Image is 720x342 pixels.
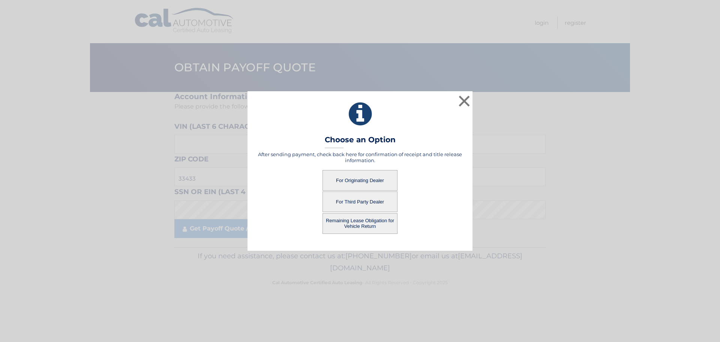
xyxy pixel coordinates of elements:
button: × [457,93,472,108]
button: For Originating Dealer [322,170,397,191]
button: For Third Party Dealer [322,191,397,212]
h5: After sending payment, check back here for confirmation of receipt and title release information. [257,151,463,163]
h3: Choose an Option [325,135,396,148]
button: Remaining Lease Obligation for Vehicle Return [322,213,397,234]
